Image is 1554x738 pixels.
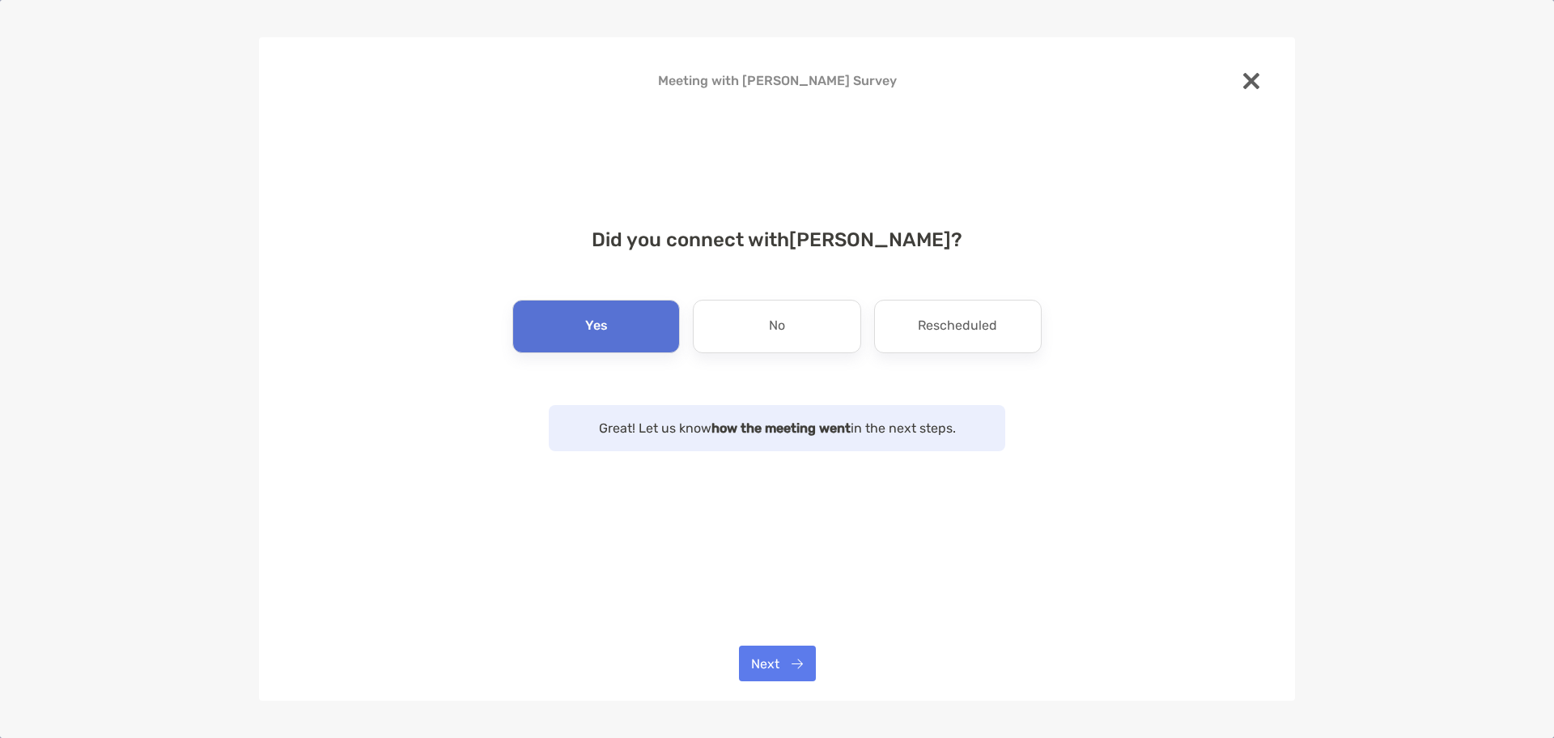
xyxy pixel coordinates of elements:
[585,314,608,339] p: Yes
[769,314,785,339] p: No
[739,646,816,681] button: Next
[711,420,851,436] strong: how the meeting went
[565,418,989,438] p: Great! Let us know in the next steps.
[918,314,997,339] p: Rescheduled
[1243,73,1259,89] img: close modal
[285,73,1269,88] h4: Meeting with [PERSON_NAME] Survey
[285,228,1269,251] h4: Did you connect with [PERSON_NAME] ?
